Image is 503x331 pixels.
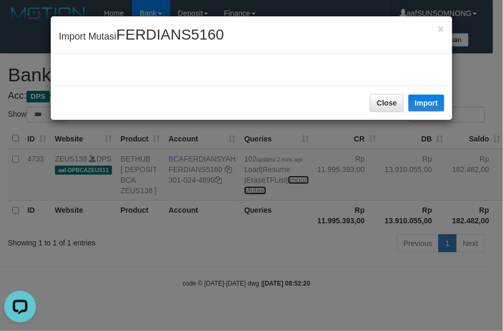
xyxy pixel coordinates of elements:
button: Close [370,94,404,112]
button: Import [408,94,444,111]
span: × [438,23,444,35]
button: Open LiveChat chat widget [4,4,36,36]
span: Import Mutasi [59,31,224,42]
button: Close [438,23,444,34]
span: FERDIANS5160 [116,26,224,43]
